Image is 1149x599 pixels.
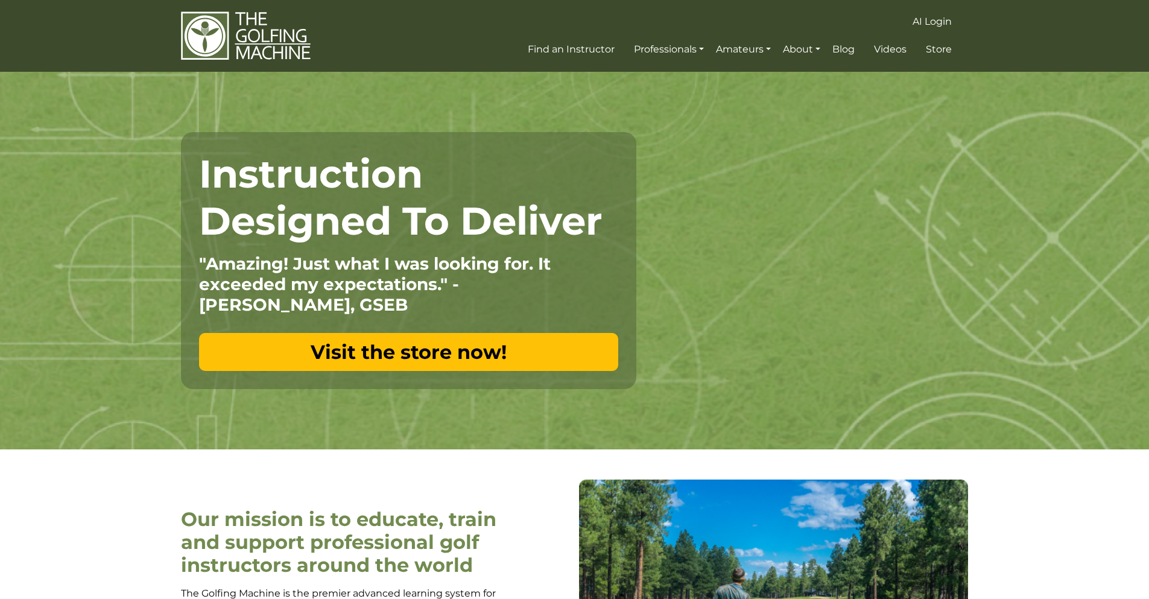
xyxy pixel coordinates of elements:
a: Visit the store now! [199,333,618,371]
span: AI Login [913,16,952,27]
a: Blog [829,39,858,60]
a: Store [923,39,955,60]
a: Videos [871,39,910,60]
h1: Instruction Designed To Deliver [199,150,618,244]
span: Blog [832,43,855,55]
a: AI Login [910,11,955,33]
a: Professionals [631,39,707,60]
span: Find an Instructor [528,43,615,55]
span: Store [926,43,952,55]
a: About [780,39,823,60]
span: Videos [874,43,907,55]
h2: Our mission is to educate, train and support professional golf instructors around the world [181,508,504,577]
a: Find an Instructor [525,39,618,60]
img: The Golfing Machine [181,11,311,61]
p: "Amazing! Just what I was looking for. It exceeded my expectations." - [PERSON_NAME], GSEB [199,253,618,315]
a: Amateurs [713,39,774,60]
